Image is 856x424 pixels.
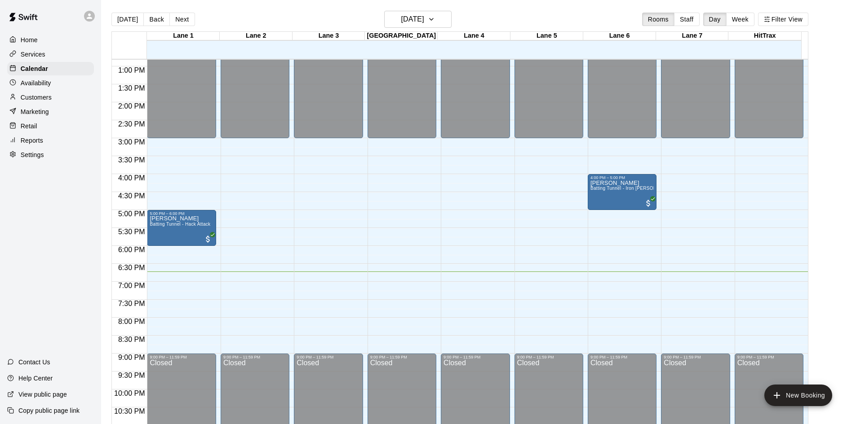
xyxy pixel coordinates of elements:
[147,32,220,40] div: Lane 1
[7,33,94,47] a: Home
[590,355,654,359] div: 9:00 PM – 11:59 PM
[644,199,653,208] span: All customers have paid
[21,150,44,159] p: Settings
[111,13,144,26] button: [DATE]
[7,48,94,61] a: Services
[116,264,147,271] span: 6:30 PM
[116,66,147,74] span: 1:00 PM
[116,246,147,254] span: 6:00 PM
[444,355,507,359] div: 9:00 PM – 11:59 PM
[590,175,654,180] div: 4:00 PM – 5:00 PM
[116,138,147,146] span: 3:00 PM
[116,156,147,164] span: 3:30 PM
[116,372,147,379] span: 9:30 PM
[370,355,434,359] div: 9:00 PM – 11:59 PM
[150,355,213,359] div: 9:00 PM – 11:59 PM
[297,355,360,359] div: 9:00 PM – 11:59 PM
[18,390,67,399] p: View public page
[116,354,147,361] span: 9:00 PM
[365,32,438,40] div: [GEOGRAPHIC_DATA]
[18,374,53,383] p: Help Center
[674,13,700,26] button: Staff
[223,355,287,359] div: 9:00 PM – 11:59 PM
[21,35,38,44] p: Home
[21,50,45,59] p: Services
[116,228,147,236] span: 5:30 PM
[764,385,832,406] button: add
[147,210,216,246] div: 5:00 PM – 6:00 PM: Steve Rose
[169,13,195,26] button: Next
[703,13,727,26] button: Day
[728,32,801,40] div: HitTrax
[18,358,50,367] p: Contact Us
[384,11,452,28] button: [DATE]
[401,13,424,26] h6: [DATE]
[583,32,656,40] div: Lane 6
[112,389,147,397] span: 10:00 PM
[21,64,48,73] p: Calendar
[21,136,43,145] p: Reports
[112,407,147,415] span: 10:30 PM
[143,13,170,26] button: Back
[517,355,581,359] div: 9:00 PM – 11:59 PM
[7,62,94,75] a: Calendar
[21,122,37,131] p: Retail
[664,355,727,359] div: 9:00 PM – 11:59 PM
[116,318,147,325] span: 8:00 PM
[21,93,52,102] p: Customers
[656,32,729,40] div: Lane 7
[510,32,583,40] div: Lane 5
[18,406,80,415] p: Copy public page link
[21,107,49,116] p: Marketing
[758,13,808,26] button: Filter View
[7,119,94,133] a: Retail
[150,222,210,227] span: Batting Tunnel - Hack Attack
[220,32,293,40] div: Lane 2
[116,174,147,182] span: 4:00 PM
[21,79,51,87] p: Availability
[116,336,147,343] span: 8:30 PM
[588,174,656,210] div: 4:00 PM – 5:00 PM: Robert Benites
[590,186,712,191] span: Batting Tunnel - Iron [PERSON_NAME] Pitching Machine
[116,210,147,218] span: 5:00 PM
[7,105,94,118] a: Marketing
[116,300,147,307] span: 7:30 PM
[438,32,510,40] div: Lane 4
[116,282,147,289] span: 7:00 PM
[7,91,94,104] a: Customers
[642,13,674,26] button: Rooms
[150,211,213,216] div: 5:00 PM – 6:00 PM
[293,32,365,40] div: Lane 3
[116,84,147,92] span: 1:30 PM
[737,355,801,359] div: 9:00 PM – 11:59 PM
[7,76,94,90] a: Availability
[116,192,147,200] span: 4:30 PM
[116,120,147,128] span: 2:30 PM
[7,134,94,147] a: Reports
[726,13,754,26] button: Week
[204,235,213,244] span: All customers have paid
[116,102,147,110] span: 2:00 PM
[7,148,94,162] a: Settings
